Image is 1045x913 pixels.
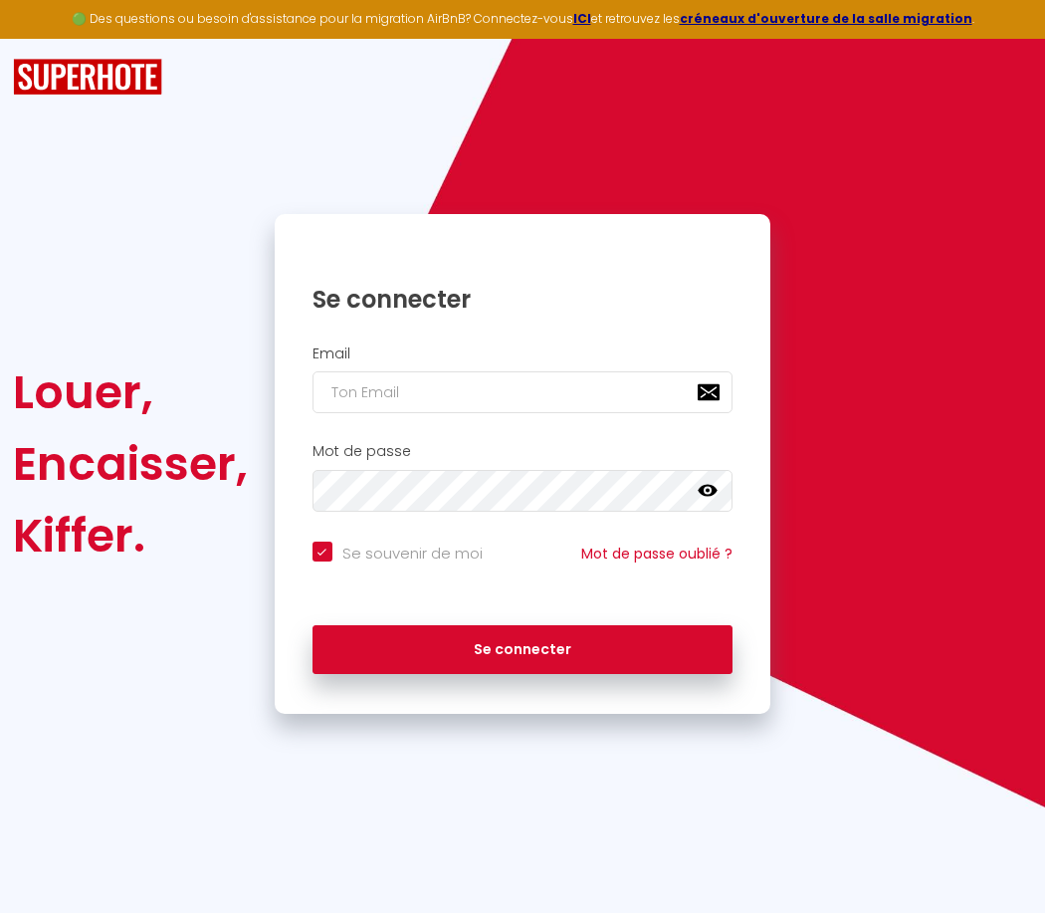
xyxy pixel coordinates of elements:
img: SuperHote logo [13,59,162,96]
a: Mot de passe oublié ? [581,544,732,564]
div: Encaisser, [13,428,248,500]
div: Louer, [13,356,248,428]
div: Kiffer. [13,500,248,571]
h1: Se connecter [313,284,733,315]
a: ICI [573,10,591,27]
button: Se connecter [313,625,733,675]
h2: Mot de passe [313,443,733,460]
h2: Email [313,345,733,362]
input: Ton Email [313,371,733,413]
a: créneaux d'ouverture de la salle migration [680,10,972,27]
